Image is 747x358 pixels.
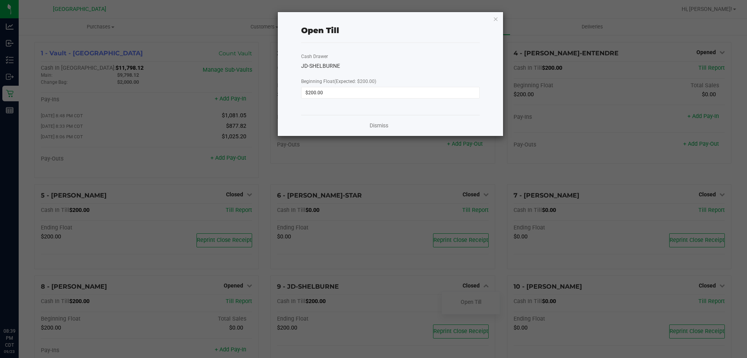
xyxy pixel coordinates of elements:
[334,79,376,84] span: (Expected: $200.00)
[301,79,376,84] span: Beginning Float
[23,295,32,304] iframe: Resource center unread badge
[301,53,328,60] label: Cash Drawer
[8,296,31,319] iframe: Resource center
[301,62,480,70] div: JD-SHELBURNE
[301,25,339,36] div: Open Till
[370,122,388,130] a: Dismiss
